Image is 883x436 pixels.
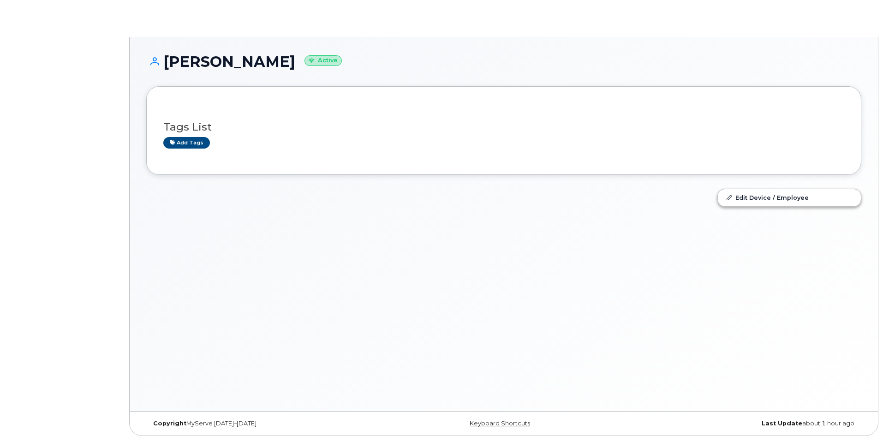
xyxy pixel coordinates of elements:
h3: Tags List [163,121,844,133]
div: MyServe [DATE]–[DATE] [146,420,385,427]
div: about 1 hour ago [623,420,861,427]
strong: Copyright [153,420,186,427]
a: Add tags [163,137,210,149]
h1: [PERSON_NAME] [146,54,861,70]
a: Edit Device / Employee [718,189,861,206]
a: Keyboard Shortcuts [470,420,530,427]
small: Active [304,55,342,66]
strong: Last Update [762,420,802,427]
